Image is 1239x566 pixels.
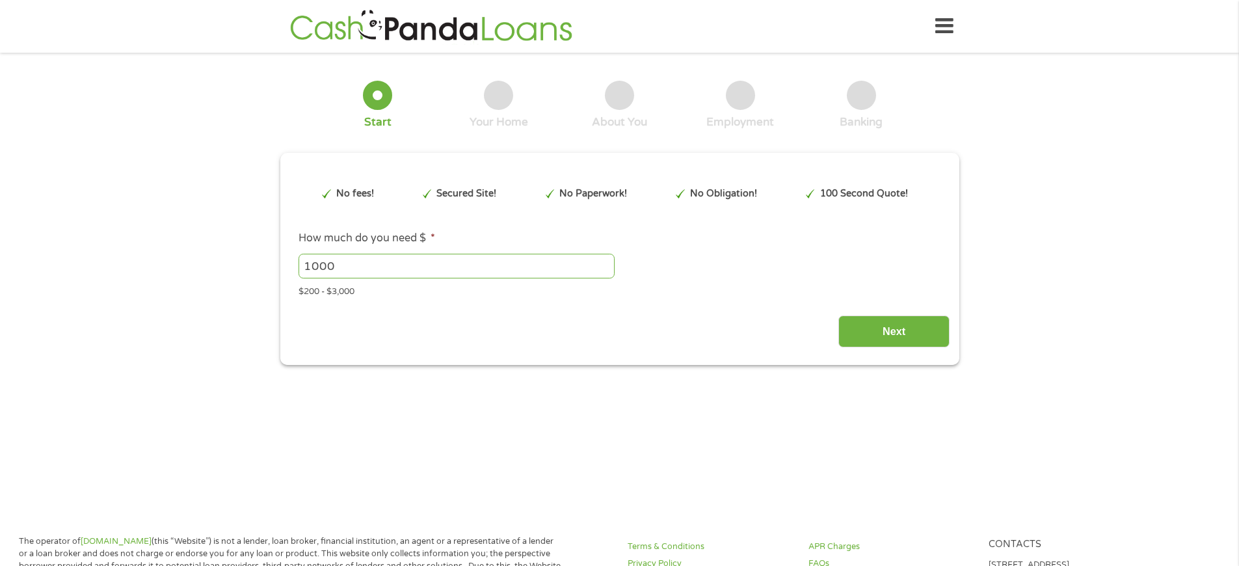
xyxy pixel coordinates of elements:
label: How much do you need $ [299,232,435,245]
a: APR Charges [808,541,974,553]
input: Next [838,316,950,347]
div: $200 - $3,000 [299,281,940,299]
p: 100 Second Quote! [820,187,908,201]
p: Secured Site! [436,187,496,201]
p: No fees! [336,187,374,201]
a: Terms & Conditions [628,541,793,553]
h4: Contacts [989,539,1154,551]
div: Your Home [470,115,528,129]
a: [DOMAIN_NAME] [81,536,152,546]
img: GetLoanNow Logo [286,8,576,45]
p: No Obligation! [690,187,757,201]
div: Banking [840,115,883,129]
div: About You [592,115,647,129]
p: No Paperwork! [559,187,627,201]
div: Employment [706,115,774,129]
div: Start [364,115,392,129]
